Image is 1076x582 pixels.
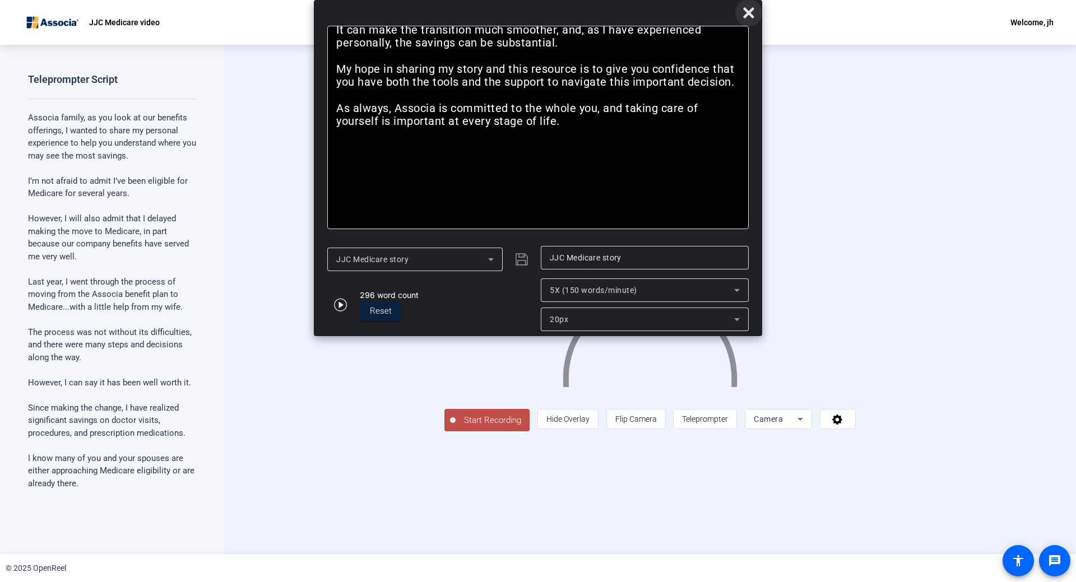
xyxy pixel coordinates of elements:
p: Associa family, as you look at our benefits offerings, I wanted to share my personal experience t... [28,111,196,162]
p: I know many of you and your spouses are either approaching Medicare eligibility or are already th... [28,452,196,490]
span: Teleprompter [682,415,728,423]
p: Since making the change, I have realized significant savings on doctor visits, procedures, and pr... [28,402,196,440]
p: As always, Associa is committed to the whole you, and taking care of yourself is important at eve... [336,102,740,128]
p: However, I will also admit that I delayed making the move to Medicare, in part because our compan... [28,212,196,263]
span: Start Recording [456,414,530,427]
p: Because this transition can be confusing, I wanted to ensure you have the right support and resou... [28,502,196,541]
p: However, I can say it has been well worth it. [28,376,196,389]
input: Title [550,251,740,264]
div: © 2025 OpenReel [6,562,66,574]
span: Camera [754,415,783,423]
span: 20px [550,315,568,324]
div: 296 word count [360,289,419,301]
span: 5X (150 words/minute) [550,286,637,295]
p: My hope in sharing my story and this resource is to give you confidence that you have both the to... [336,63,740,89]
span: Reset [370,306,392,316]
p: It can make the transition much smoother, and, as I have experienced personally, the savings can ... [336,24,740,50]
p: JJC Medicare video [89,16,160,29]
mat-icon: message [1048,554,1061,567]
span: JJC Medicare story [336,255,409,264]
mat-icon: accessibility [1012,554,1025,567]
p: Last year, I went through the process of moving from the Associa benefit plan to Medicare...with ... [28,276,196,314]
span: Flip Camera [615,415,657,423]
span: Hide Overlay [546,415,590,423]
p: I’m not afraid to admit I’ve been eligible for Medicare for several years. [28,175,196,200]
div: Welcome, jh [1010,16,1054,29]
div: Teleprompter Script [28,73,118,86]
img: OpenReel logo [22,11,84,34]
p: The process was not without its difficulties, and there were many steps and decisions along the way. [28,326,196,364]
button: Reset [360,301,401,321]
